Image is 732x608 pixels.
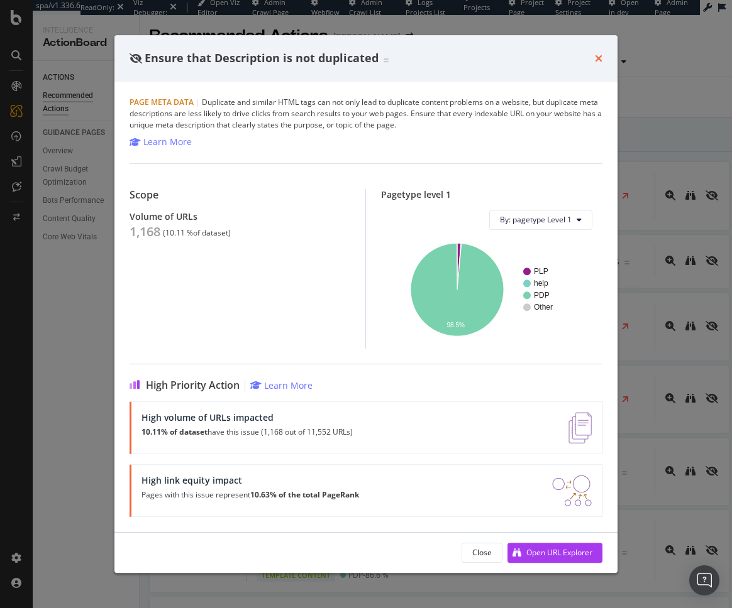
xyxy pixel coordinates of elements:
[500,214,572,225] span: By: pagetype Level 1
[196,97,200,107] span: |
[534,291,550,300] text: PDP
[130,97,602,131] div: Duplicate and similar HTML tags can not only lead to duplicate content problems on a website, but...
[381,189,602,200] div: Pagetype level 1
[526,547,592,558] div: Open URL Explorer
[143,136,192,148] div: Learn More
[462,543,502,563] button: Close
[264,379,313,391] div: Learn More
[163,229,231,237] div: ( 10.11 % of dataset )
[130,97,194,107] span: Page Meta Data
[130,53,142,63] div: eye-slash
[141,426,208,437] strong: 10.11% of dataset
[130,189,350,201] div: Scope
[141,475,359,486] div: High link equity impact
[130,136,192,148] a: Learn More
[145,50,379,65] span: Ensure that Description is not duplicated
[447,322,465,328] text: 98.5%
[534,303,553,312] text: Other
[534,267,548,276] text: PLP
[507,543,602,563] button: Open URL Explorer
[130,224,160,239] div: 1,168
[472,547,492,558] div: Close
[489,210,592,230] button: By: pagetype Level 1
[141,412,353,423] div: High volume of URLs impacted
[130,211,350,222] div: Volume of URLs
[689,565,719,595] div: Open Intercom Messenger
[141,491,359,499] p: Pages with this issue represent
[534,279,548,288] text: help
[595,50,602,67] div: times
[114,35,618,573] div: modal
[141,428,353,437] p: have this issue (1,168 out of 11,552 URLs)
[146,379,240,391] span: High Priority Action
[384,58,389,62] img: Equal
[391,240,592,339] svg: A chart.
[552,475,592,506] img: DDxVyA23.png
[568,412,592,443] img: e5DMFwAAAABJRU5ErkJggg==
[250,489,359,500] strong: 10.63% of the total PageRank
[250,379,313,391] a: Learn More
